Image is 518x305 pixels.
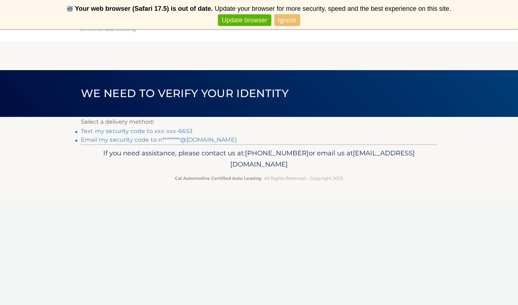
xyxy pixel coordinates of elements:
[81,136,237,143] a: Email my security code to n********@[DOMAIN_NAME]
[215,5,451,12] span: Update your browser for more security, speed and the best experience on this site.
[86,174,432,182] p: - All Rights Reserved - Copyright 2025
[81,117,437,127] p: Select a delivery method:
[81,128,192,135] a: Text my security code to xxx-xxx-6653
[75,5,213,12] b: Your web browser (Safari 17.5) is out of date.
[81,87,288,100] span: We need to verify your identity
[274,14,300,26] a: Ignore
[175,176,261,181] strong: Cal Automotive Certified Auto Leasing
[86,147,432,170] p: If you need assistance, please contact us at: or email us at
[218,14,271,26] a: Update browser
[245,149,309,157] span: [PHONE_NUMBER]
